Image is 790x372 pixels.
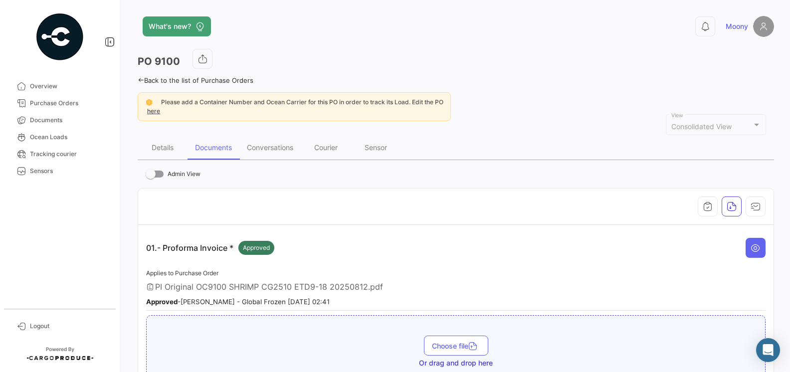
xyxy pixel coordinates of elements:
[247,143,293,152] div: Conversations
[432,342,480,350] span: Choose file
[30,99,108,108] span: Purchase Orders
[424,336,488,356] button: Choose file
[756,338,780,362] div: Abrir Intercom Messenger
[726,21,748,31] span: Moony
[8,146,112,163] a: Tracking courier
[8,129,112,146] a: Ocean Loads
[419,358,493,368] span: Or drag and drop here
[35,12,85,62] img: powered-by.png
[30,133,108,142] span: Ocean Loads
[195,143,232,152] div: Documents
[138,76,253,84] a: Back to the list of Purchase Orders
[146,269,218,277] span: Applies to Purchase Order
[30,82,108,91] span: Overview
[8,95,112,112] a: Purchase Orders
[146,241,274,255] p: 01.- Proforma Invoice *
[152,143,174,152] div: Details
[30,322,108,331] span: Logout
[8,163,112,180] a: Sensors
[314,143,338,152] div: Courier
[30,150,108,159] span: Tracking courier
[30,116,108,125] span: Documents
[146,298,330,306] small: - [PERSON_NAME] - Global Frozen [DATE] 02:41
[30,167,108,176] span: Sensors
[146,298,178,306] b: Approved
[155,282,383,292] span: PI Original OC9100 SHRIMP CG2510 ETD9-18 20250812.pdf
[753,16,774,37] img: placeholder-user.png
[168,168,200,180] span: Admin View
[143,16,211,36] button: What's new?
[671,122,732,131] span: Consolidated View
[8,112,112,129] a: Documents
[8,78,112,95] a: Overview
[161,98,443,106] span: Please add a Container Number and Ocean Carrier for this PO in order to track its Load. Edit the PO
[138,54,180,68] h3: PO 9100
[149,21,191,31] span: What's new?
[365,143,387,152] div: Sensor
[243,243,270,252] span: Approved
[145,107,162,115] a: here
